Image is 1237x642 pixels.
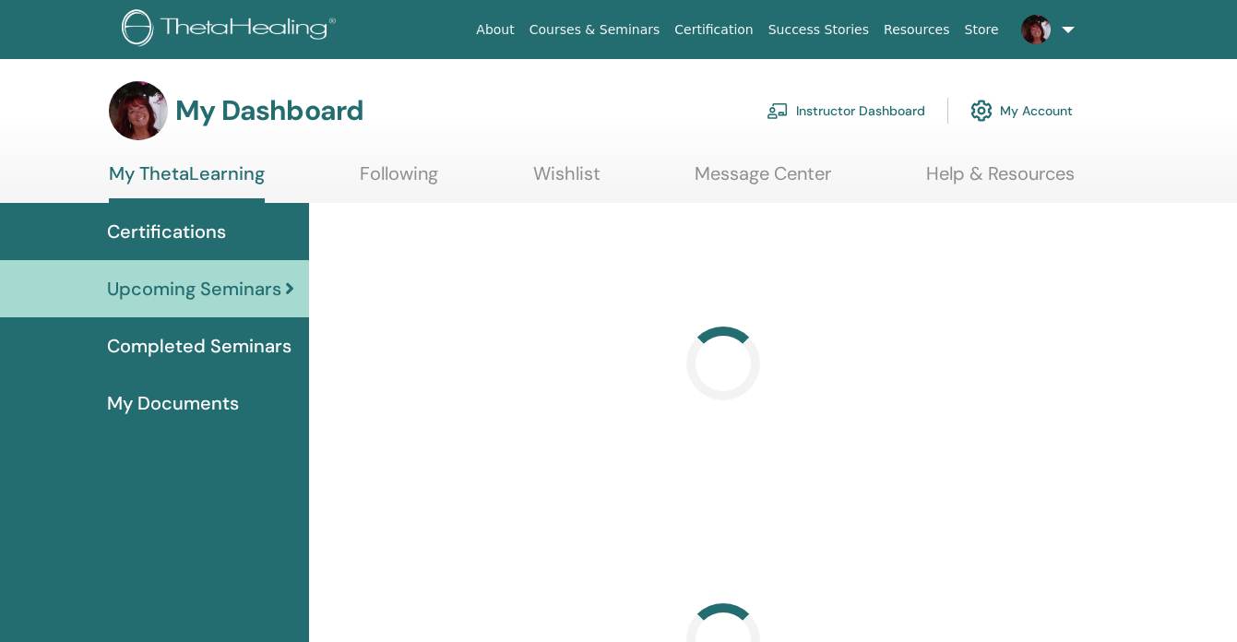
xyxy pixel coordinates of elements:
span: Completed Seminars [107,332,291,360]
span: My Documents [107,389,239,417]
img: logo.png [122,9,342,51]
a: Success Stories [761,13,876,47]
a: Store [957,13,1006,47]
a: Resources [876,13,957,47]
a: Help & Resources [926,162,1075,198]
img: default.jpg [109,81,168,140]
img: default.jpg [1021,15,1051,44]
span: Upcoming Seminars [107,275,281,303]
a: Certification [667,13,760,47]
a: Wishlist [533,162,601,198]
h3: My Dashboard [175,94,363,127]
a: Instructor Dashboard [767,90,925,131]
a: About [469,13,521,47]
img: chalkboard-teacher.svg [767,102,789,119]
span: Certifications [107,218,226,245]
a: Following [360,162,438,198]
a: Courses & Seminars [522,13,668,47]
a: Message Center [695,162,831,198]
a: My ThetaLearning [109,162,265,203]
a: My Account [970,90,1073,131]
img: cog.svg [970,95,993,126]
